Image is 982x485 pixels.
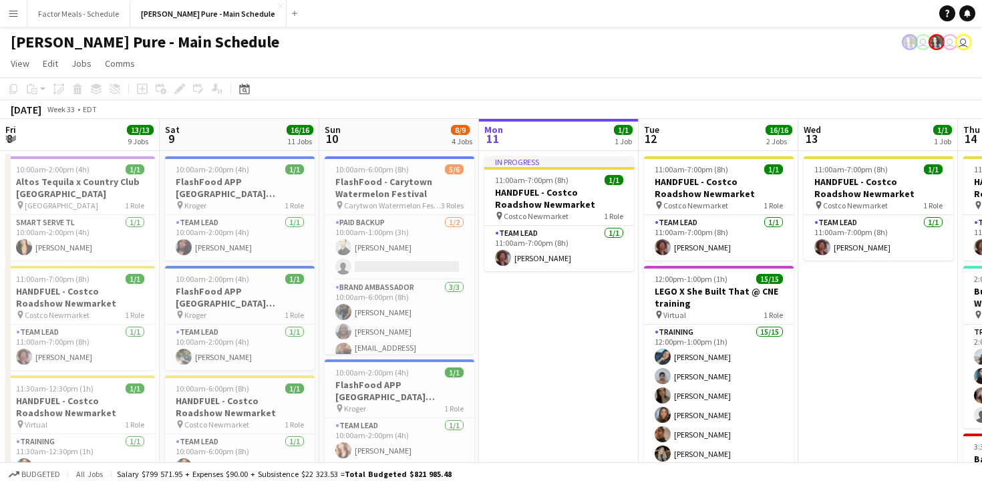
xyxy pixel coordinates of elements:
span: Costco Newmarket [184,420,249,430]
span: Costco Newmarket [504,211,568,221]
span: 5/6 [445,164,464,174]
span: Total Budgeted $821 985.48 [345,469,452,479]
span: Kroger [184,200,206,210]
span: 16/16 [766,125,792,135]
span: 9 [163,131,180,146]
span: 1 Role [764,310,783,320]
span: Kroger [184,310,206,320]
span: 1/1 [924,164,943,174]
app-job-card: 10:00am-2:00pm (4h)1/1Altos Tequila x Country Club [GEOGRAPHIC_DATA] [GEOGRAPHIC_DATA]1 RoleSmart... [5,156,155,261]
span: Carytwon Watermelon Festival [344,200,441,210]
span: 15/15 [756,274,783,284]
a: Jobs [66,55,97,72]
app-card-role: Team Lead1/111:00am-7:00pm (8h)[PERSON_NAME] [804,215,953,261]
h1: [PERSON_NAME] Pure - Main Schedule [11,32,279,52]
span: 10:00am-2:00pm (4h) [335,367,409,377]
app-user-avatar: Tifany Scifo [955,34,971,50]
span: 13 [802,131,821,146]
span: 1 Role [285,420,304,430]
span: 1/1 [285,164,304,174]
a: Edit [37,55,63,72]
span: 1 Role [125,310,144,320]
app-card-role: Training1/111:30am-12:30pm (1h)[PERSON_NAME] [5,434,155,480]
span: 1 Role [125,200,144,210]
app-card-role: Team Lead1/110:00am-6:00pm (8h)[PERSON_NAME] [165,434,315,480]
div: 11:00am-7:00pm (8h)1/1HANDFUEL - Costco Roadshow Newmarket Costco Newmarket1 RoleTeam Lead1/111:0... [804,156,953,261]
span: 11:00am-7:00pm (8h) [655,164,728,174]
span: 1 Role [285,200,304,210]
span: 1/1 [285,383,304,393]
div: 2 Jobs [766,136,792,146]
span: Comms [105,57,135,69]
span: 1/1 [764,164,783,174]
h3: HANDFUEL - Costco Roadshow Newmarket [5,285,155,309]
h3: FlashFood APP [GEOGRAPHIC_DATA] [GEOGRAPHIC_DATA][US_STATE] #515 [325,379,474,403]
div: [DATE] [11,103,41,116]
span: 14 [961,131,980,146]
button: [PERSON_NAME] Pure - Main Schedule [130,1,287,27]
app-card-role: Team Lead1/110:00am-2:00pm (4h)[PERSON_NAME] [325,418,474,464]
div: In progress [484,156,634,167]
span: 8 [3,131,16,146]
span: 10:00am-2:00pm (4h) [16,164,90,174]
span: 8/9 [451,125,470,135]
h3: HANDFUEL - Costco Roadshow Newmarket [5,395,155,419]
span: 1/1 [614,125,633,135]
span: Costco Newmarket [823,200,888,210]
app-job-card: 12:00pm-1:00pm (1h)15/15LEGO X She Built That @ CNE training Virtual1 RoleTraining15/1512:00pm-1:... [644,266,794,464]
button: Budgeted [7,467,62,482]
h3: HANDFUEL - Costco Roadshow Newmarket [804,176,953,200]
app-card-role: Team Lead1/111:00am-7:00pm (8h)[PERSON_NAME] [644,215,794,261]
h3: Altos Tequila x Country Club [GEOGRAPHIC_DATA] [5,176,155,200]
span: 1/1 [126,383,144,393]
span: View [11,57,29,69]
span: 10:00am-6:00pm (8h) [176,383,249,393]
span: Virtual [25,420,47,430]
span: 10:00am-6:00pm (8h) [335,164,409,174]
span: 10 [323,131,341,146]
app-card-role: Team Lead1/111:00am-7:00pm (8h)[PERSON_NAME] [484,226,634,271]
span: 10:00am-2:00pm (4h) [176,274,249,284]
div: 1 Job [934,136,951,146]
span: Costco Newmarket [663,200,728,210]
span: 1/1 [126,164,144,174]
a: Comms [100,55,140,72]
span: Sat [165,124,180,136]
span: Mon [484,124,503,136]
span: 1 Role [444,403,464,414]
app-job-card: 10:00am-2:00pm (4h)1/1FlashFood APP [GEOGRAPHIC_DATA] [GEOGRAPHIC_DATA][US_STATE] #514 Kroger1 Ro... [165,266,315,370]
app-job-card: 10:00am-2:00pm (4h)1/1FlashFood APP [GEOGRAPHIC_DATA] [GEOGRAPHIC_DATA][US_STATE] #515 Kroger1 Ro... [325,359,474,464]
span: Jobs [71,57,92,69]
span: 1/1 [126,274,144,284]
span: 1 Role [285,310,304,320]
app-card-role: Brand Ambassador3/310:00am-6:00pm (8h)[PERSON_NAME][PERSON_NAME][EMAIL_ADDRESS][DOMAIN_NAME] [PER... [325,280,474,368]
span: Virtual [663,310,686,320]
span: 13/13 [127,125,154,135]
app-card-role: Team Lead1/110:00am-2:00pm (4h)[PERSON_NAME] [165,325,315,370]
span: Edit [43,57,58,69]
h3: HANDFUEL - Costco Roadshow Newmarket [484,186,634,210]
span: Thu [963,124,980,136]
span: Week 33 [44,104,77,114]
app-job-card: 11:00am-7:00pm (8h)1/1HANDFUEL - Costco Roadshow Newmarket Costco Newmarket1 RoleTeam Lead1/111:0... [644,156,794,261]
app-user-avatar: Ashleigh Rains [902,34,918,50]
span: 11:00am-7:00pm (8h) [16,274,90,284]
span: 1 Role [923,200,943,210]
app-job-card: 10:00am-6:00pm (8h)1/1HANDFUEL - Costco Roadshow Newmarket Costco Newmarket1 RoleTeam Lead1/110:0... [165,375,315,480]
app-job-card: 10:00am-2:00pm (4h)1/1FlashFood APP [GEOGRAPHIC_DATA] [GEOGRAPHIC_DATA][US_STATE] #510 Kroger1 Ro... [165,156,315,261]
span: 16/16 [287,125,313,135]
span: 1/1 [605,175,623,185]
div: 10:00am-6:00pm (8h)5/6FlashFood - Carytown Watermelon Festival Carytwon Watermelon Festival3 Role... [325,156,474,354]
div: 1 Job [615,136,632,146]
app-job-card: 11:30am-12:30pm (1h)1/1HANDFUEL - Costco Roadshow Newmarket Virtual1 RoleTraining1/111:30am-12:30... [5,375,155,480]
div: EDT [83,104,97,114]
app-card-role: Smart Serve TL1/110:00am-2:00pm (4h)[PERSON_NAME] [5,215,155,261]
span: 12 [642,131,659,146]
